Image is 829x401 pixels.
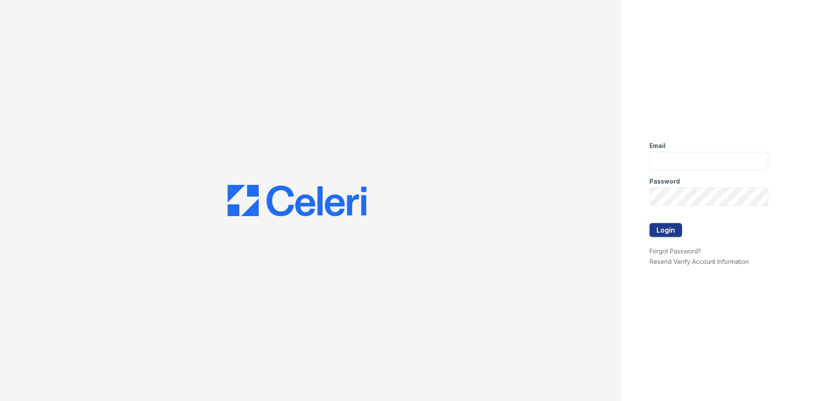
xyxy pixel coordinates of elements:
[649,258,749,265] a: Resend Verify Account Information
[649,223,682,237] button: Login
[649,247,701,255] a: Forgot Password?
[649,141,666,150] label: Email
[228,185,366,216] img: CE_Logo_Blue-a8612792a0a2168367f1c8372b55b34899dd931a85d93a1a3d3e32e68fde9ad4.png
[649,177,680,186] label: Password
